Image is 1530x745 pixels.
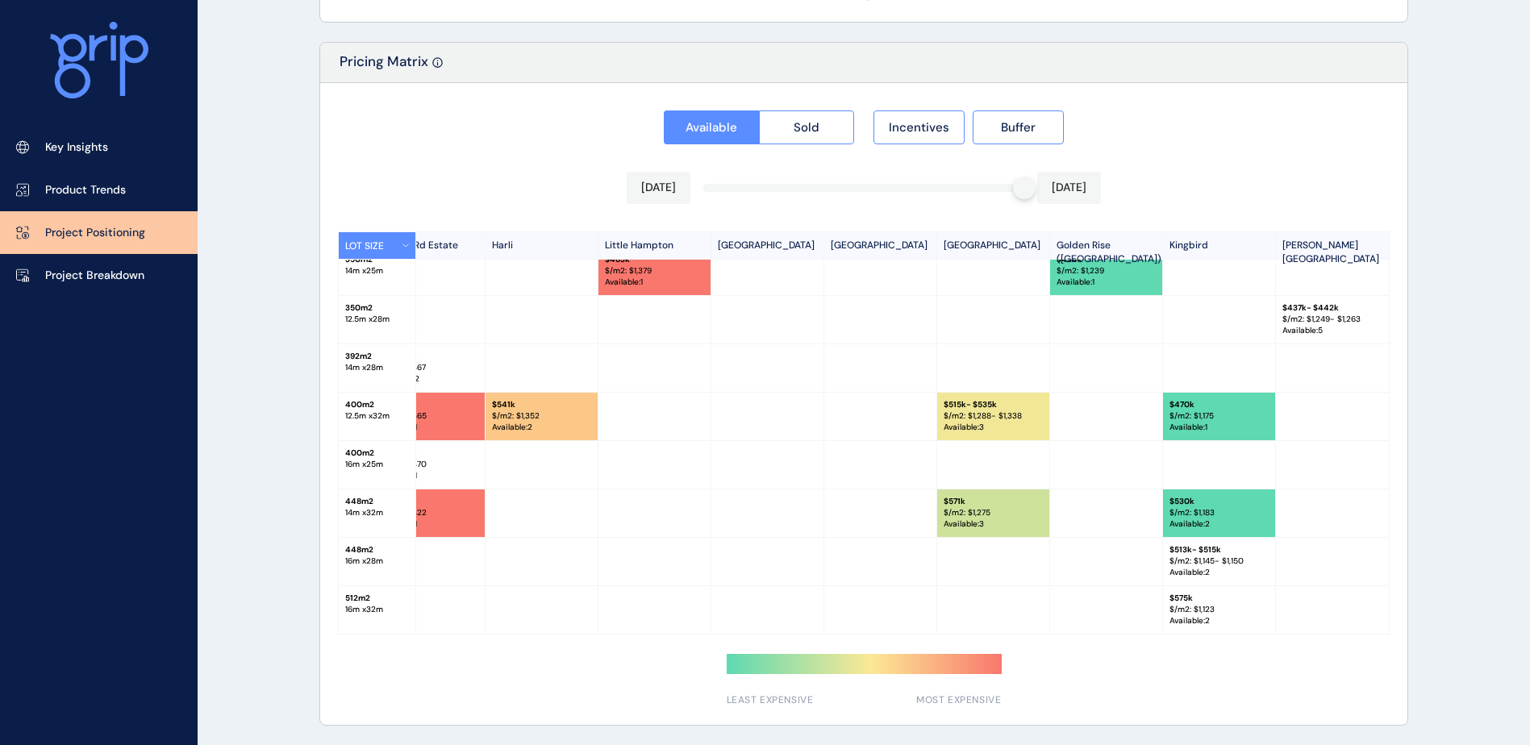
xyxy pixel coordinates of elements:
[1169,410,1269,422] p: $/m2: $ 1,175
[45,225,145,241] p: Project Positioning
[379,351,478,362] p: $ 575k
[1169,544,1269,556] p: $ 513k - $515k
[1169,496,1269,507] p: $ 530k
[1282,302,1382,314] p: $ 437k - $442k
[345,410,409,422] p: 12.5 m x 32 m
[45,182,126,198] p: Product Trends
[345,302,409,314] p: 350 m2
[492,422,591,433] p: Available : 2
[492,399,591,410] p: $ 541k
[45,268,144,284] p: Project Breakdown
[345,254,409,265] p: 350 m2
[944,507,1043,518] p: $/m2: $ 1,275
[598,232,711,259] p: Little Hampton
[1169,507,1269,518] p: $/m2: $ 1,183
[345,351,409,362] p: 392 m2
[345,593,409,604] p: 512 m2
[345,447,409,459] p: 400 m2
[345,399,409,410] p: 400 m2
[605,265,704,277] p: $/m2: $ 1,379
[345,265,409,277] p: 14 m x 25 m
[889,119,949,135] span: Incentives
[664,110,759,144] button: Available
[379,373,478,385] p: Available : 2
[916,693,1001,707] span: MOST EXPENSIVE
[686,119,737,135] span: Available
[1169,422,1269,433] p: Available : 1
[824,232,937,259] p: [GEOGRAPHIC_DATA]
[379,518,478,530] p: Available : 1
[1169,567,1269,578] p: Available : 2
[973,110,1064,144] button: Buffer
[873,110,965,144] button: Incentives
[944,410,1043,422] p: $/m2: $ 1,288 - $1,338
[373,232,486,259] p: Wedge Rd Estate
[1169,615,1269,626] p: Available : 2
[944,518,1043,530] p: Available : 3
[1057,277,1156,288] p: Available : 1
[345,556,409,567] p: 16 m x 28 m
[379,422,478,433] p: Available : 1
[379,410,478,422] p: $/m2: $ 1,465
[345,362,409,373] p: 14 m x 28 m
[379,362,478,373] p: $/m2: $ 1,467
[759,110,855,144] button: Sold
[1169,604,1269,615] p: $/m2: $ 1,123
[340,52,428,82] p: Pricing Matrix
[641,180,676,196] p: [DATE]
[944,496,1043,507] p: $ 571k
[1276,232,1389,259] p: [PERSON_NAME][GEOGRAPHIC_DATA]
[1169,593,1269,604] p: $ 575k
[711,232,824,259] p: [GEOGRAPHIC_DATA]
[1001,119,1036,135] span: Buffer
[1169,556,1269,567] p: $/m2: $ 1,145 - $1,150
[1163,232,1276,259] p: Kingbird
[1052,180,1086,196] p: [DATE]
[379,399,478,410] p: $ 586k
[45,139,108,156] p: Key Insights
[339,232,416,259] button: LOT SIZE
[1050,232,1163,259] p: Golden Rise ([GEOGRAPHIC_DATA])
[345,314,409,325] p: 12.5 m x 28 m
[492,410,591,422] p: $/m2: $ 1,352
[794,119,819,135] span: Sold
[345,459,409,470] p: 16 m x 25 m
[605,277,704,288] p: Available : 1
[605,254,704,265] p: $ 483k
[944,399,1043,410] p: $ 515k - $535k
[1282,314,1382,325] p: $/m2: $ 1,249 - $1,263
[379,507,478,518] p: $/m2: $ 1,422
[1169,518,1269,530] p: Available : 2
[937,232,1050,259] p: [GEOGRAPHIC_DATA]
[1169,399,1269,410] p: $ 470k
[1282,325,1382,336] p: Available : 5
[486,232,598,259] p: Harli
[1057,265,1156,277] p: $/m2: $ 1,239
[345,496,409,507] p: 448 m2
[379,447,478,459] p: $ 588k
[944,422,1043,433] p: Available : 3
[379,496,478,507] p: $ 637k
[379,459,478,470] p: $/m2: $ 1,470
[345,544,409,556] p: 448 m2
[727,693,814,707] span: LEAST EXPENSIVE
[345,507,409,518] p: 14 m x 32 m
[345,604,409,615] p: 16 m x 32 m
[379,470,478,481] p: Available : 1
